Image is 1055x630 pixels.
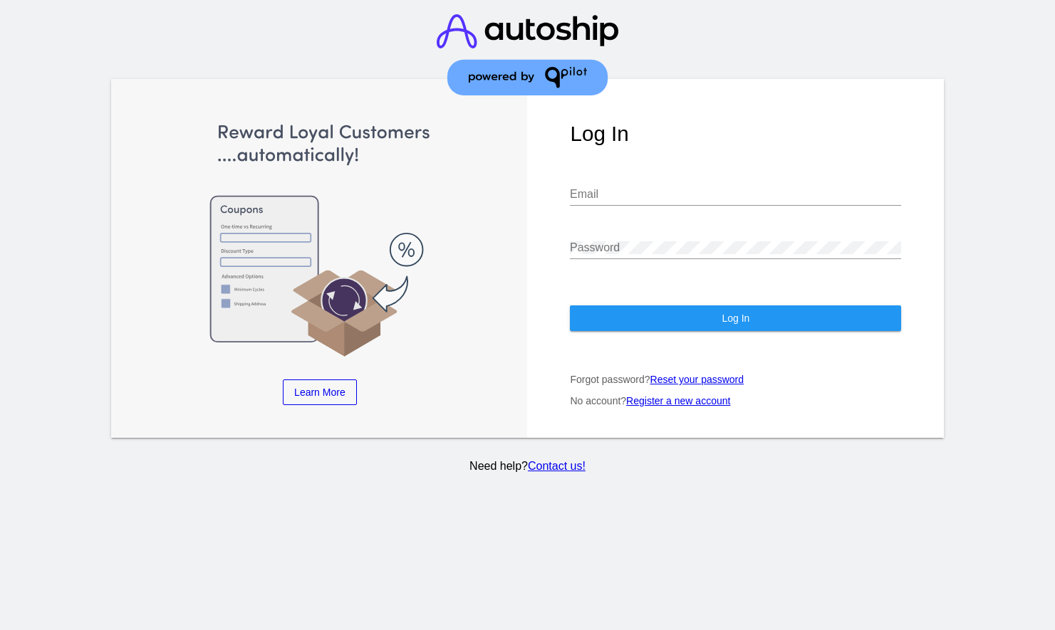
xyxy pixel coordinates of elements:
button: Log In [570,305,901,331]
p: Forgot password? [570,374,901,385]
a: Learn More [283,379,357,405]
p: No account? [570,395,901,406]
span: Log In [722,313,749,324]
input: Email [570,188,901,201]
a: Contact us! [528,460,586,472]
h1: Log In [570,122,901,146]
p: Need help? [108,460,947,473]
span: Learn More [294,387,345,398]
img: Apply Coupons Automatically to Scheduled Orders with QPilot [154,122,485,358]
a: Register a new account [626,395,730,406]
a: Reset your password [650,374,744,385]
